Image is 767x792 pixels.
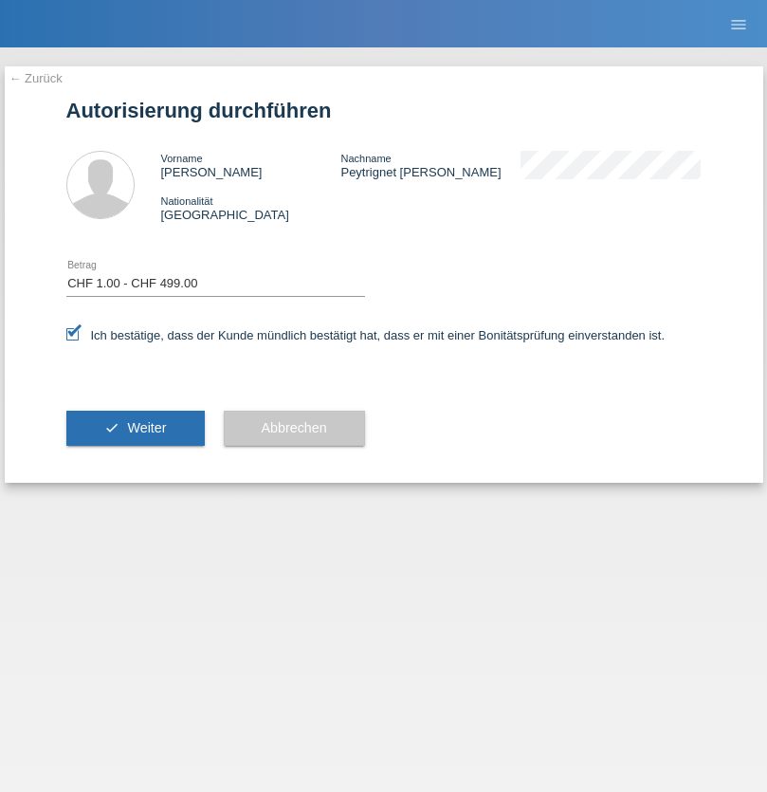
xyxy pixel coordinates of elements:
[340,153,391,164] span: Nachname
[340,151,520,179] div: Peytrignet [PERSON_NAME]
[104,420,119,435] i: check
[161,153,203,164] span: Vorname
[729,15,748,34] i: menu
[720,18,758,29] a: menu
[66,328,666,342] label: Ich bestätige, dass der Kunde mündlich bestätigt hat, dass er mit einer Bonitätsprüfung einversta...
[66,411,205,447] button: check Weiter
[161,151,341,179] div: [PERSON_NAME]
[66,99,702,122] h1: Autorisierung durchführen
[262,420,327,435] span: Abbrechen
[224,411,365,447] button: Abbrechen
[161,195,213,207] span: Nationalität
[9,71,63,85] a: ← Zurück
[127,420,166,435] span: Weiter
[161,193,341,222] div: [GEOGRAPHIC_DATA]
